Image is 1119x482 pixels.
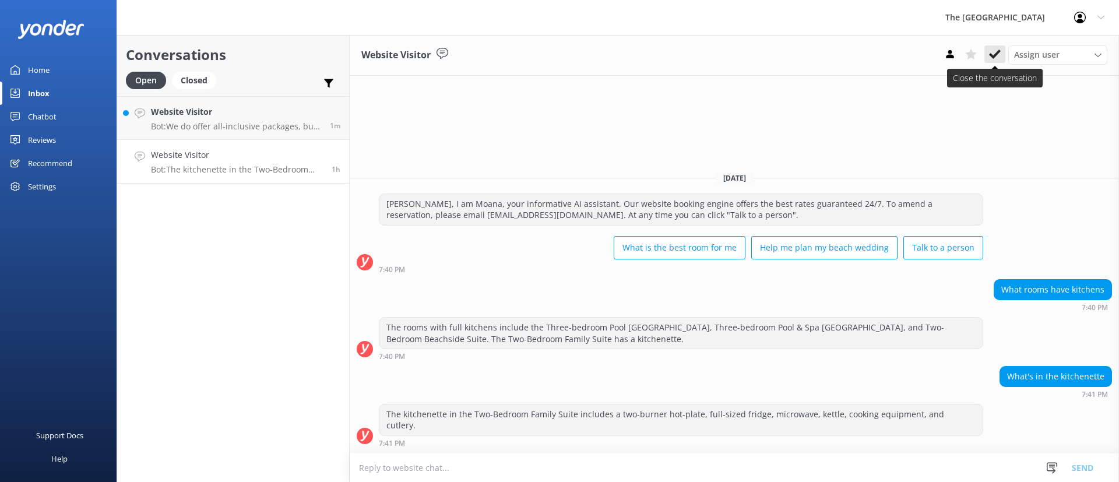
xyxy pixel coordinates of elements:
h4: Website Visitor [151,105,321,118]
div: Sep 03 2025 07:40pm (UTC -10:00) Pacific/Honolulu [994,303,1112,311]
button: What is the best room for me [614,236,745,259]
strong: 7:41 PM [1082,391,1108,398]
div: Help [51,447,68,470]
strong: 7:41 PM [379,440,405,447]
div: The rooms with full kitchens include the Three-bedroom Pool [GEOGRAPHIC_DATA], Three-bedroom Pool... [379,318,983,349]
strong: 7:40 PM [1082,304,1108,311]
span: Sep 03 2025 09:37pm (UTC -10:00) Pacific/Honolulu [330,121,340,131]
div: What's in the kitchenette [1000,367,1111,386]
a: Closed [172,73,222,86]
button: Help me plan my beach wedding [751,236,898,259]
div: Assign User [1008,45,1107,64]
h2: Conversations [126,44,340,66]
span: Sep 03 2025 07:41pm (UTC -10:00) Pacific/Honolulu [332,164,340,174]
button: Talk to a person [903,236,983,259]
img: yonder-white-logo.png [17,20,85,39]
div: Reviews [28,128,56,152]
div: Support Docs [36,424,83,447]
div: Open [126,72,166,89]
div: Chatbot [28,105,57,128]
div: Home [28,58,50,82]
div: What rooms have kitchens [994,280,1111,300]
a: Website VisitorBot:We do offer all-inclusive packages, but we strongly advise guests against purc... [117,96,349,140]
div: Inbox [28,82,50,105]
div: Sep 03 2025 07:41pm (UTC -10:00) Pacific/Honolulu [1000,390,1112,398]
strong: 7:40 PM [379,353,405,360]
div: Closed [172,72,216,89]
h3: Website Visitor [361,48,431,63]
strong: 7:40 PM [379,266,405,273]
p: Bot: The kitchenette in the Two-Bedroom Family Suite includes a two-burner hot-plate, full-sized ... [151,164,323,175]
span: [DATE] [716,173,753,183]
p: Bot: We do offer all-inclusive packages, but we strongly advise guests against purchasing them as... [151,121,321,132]
div: Sep 03 2025 07:41pm (UTC -10:00) Pacific/Honolulu [379,439,983,447]
div: [PERSON_NAME], I am Moana, your informative AI assistant. Our website booking engine offers the b... [379,194,983,225]
span: Assign user [1014,48,1060,61]
div: Sep 03 2025 07:40pm (UTC -10:00) Pacific/Honolulu [379,352,983,360]
div: Settings [28,175,56,198]
a: Website VisitorBot:The kitchenette in the Two-Bedroom Family Suite includes a two-burner hot-plat... [117,140,349,184]
h4: Website Visitor [151,149,323,161]
a: Open [126,73,172,86]
div: Recommend [28,152,72,175]
div: Sep 03 2025 07:40pm (UTC -10:00) Pacific/Honolulu [379,265,983,273]
div: The kitchenette in the Two-Bedroom Family Suite includes a two-burner hot-plate, full-sized fridg... [379,404,983,435]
